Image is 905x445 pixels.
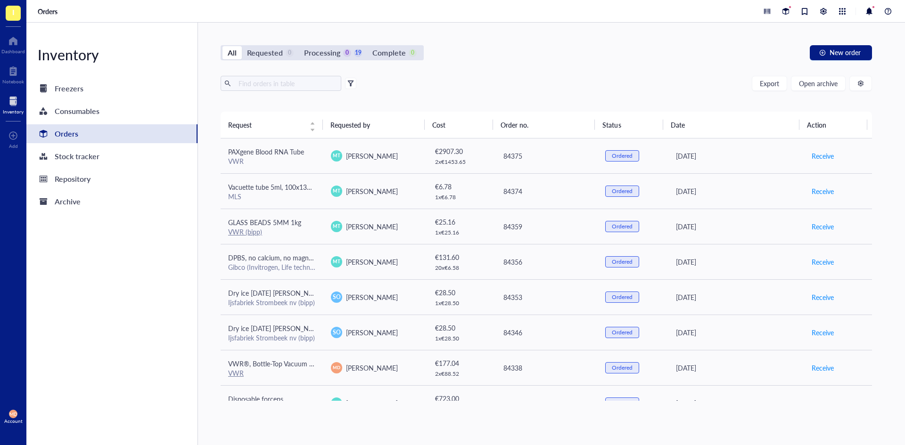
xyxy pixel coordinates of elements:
span: MT [333,223,340,230]
span: [PERSON_NAME] [346,398,398,408]
span: PAXgene Blood RNA Tube [228,147,304,156]
div: Archive [55,195,81,208]
span: Disposable forceps [228,394,283,404]
span: Export [760,80,779,87]
button: Receive [811,254,834,269]
div: Freezers [55,82,83,95]
div: [DATE] [676,221,796,232]
a: Consumables [26,102,197,121]
input: Find orders in table [235,76,337,90]
div: Ordered [612,223,633,230]
span: Vacuette tube 5ml, 100x13mm, red screw cap, serum + gel + clot activator, [PERSON_NAME] [228,182,500,192]
span: VWR®, Bottle-Top Vacuum Filtration Systems, PES [228,359,376,368]
div: 84338 [503,363,590,373]
td: 84353 [495,279,598,315]
div: 0 [409,49,417,57]
div: 84375 [503,151,590,161]
div: Ordered [612,399,633,407]
div: Consumables [55,105,99,118]
div: Complete [372,46,405,59]
div: € 28.50 [435,323,488,333]
th: Date [663,112,799,138]
div: MLS [228,192,316,201]
span: New order [830,49,861,56]
div: 2 x € 88.52 [435,370,488,378]
th: Request [221,112,323,138]
span: [PERSON_NAME] [346,328,398,337]
div: 84346 [503,327,590,338]
div: 84353 [503,292,590,302]
span: Receive [812,363,834,373]
div: [DATE] [676,398,796,408]
div: Ordered [612,329,633,336]
div: Ordered [612,364,633,372]
div: € 6.78 [435,181,488,192]
th: Order no. [493,112,595,138]
td: 84346 [495,315,598,350]
span: Request [228,120,304,130]
a: Notebook [2,64,24,84]
td: 84327 [495,385,598,421]
div: [DATE] [676,292,796,302]
div: [DATE] [676,186,796,196]
span: GLASS BEADS 5MM 1kg [228,218,301,227]
div: € 28.50 [435,287,488,298]
button: Receive [811,219,834,234]
span: Receive [812,292,834,302]
div: Notebook [2,79,24,84]
div: € 25.16 [435,217,488,227]
span: Receive [812,186,834,196]
div: Ijsfabriek Strombeek nv (bipp) [228,333,316,342]
th: Action [799,112,868,138]
div: VWR [228,157,316,165]
span: [PERSON_NAME] [346,186,398,196]
div: [DATE] [676,327,796,338]
a: Archive [26,192,197,211]
div: Ijsfabriek Strombeek nv (bipp) [228,298,316,307]
div: € 131.60 [435,252,488,262]
div: 0 [343,49,351,57]
a: VWR (bipp) [228,227,262,236]
span: MD [333,364,340,371]
span: MT [333,187,340,194]
div: 84374 [503,186,590,196]
span: MT [333,258,340,265]
a: Dashboard [1,33,25,54]
div: 19 [354,49,362,57]
button: Export [752,76,787,91]
div: [DATE] [676,257,796,267]
span: Open archive [799,80,838,87]
span: SO [333,293,341,301]
button: Receive [811,360,834,375]
a: Freezers [26,79,197,98]
span: [PERSON_NAME] [346,292,398,302]
div: segmented control [221,45,424,60]
div: 84359 [503,221,590,232]
td: 84375 [495,138,598,174]
th: Requested by [323,112,425,138]
td: 84356 [495,244,598,279]
div: € 2907.30 [435,146,488,156]
div: [DATE] [676,363,796,373]
div: 1 x € 28.50 [435,299,488,307]
button: Receive [811,396,834,411]
div: 84356 [503,257,590,267]
div: 0 [286,49,294,57]
td: 84374 [495,173,598,209]
button: New order [810,45,872,60]
button: Receive [811,148,834,163]
span: DPBS, no calcium, no magnesium [228,253,326,262]
span: Dry ice [DATE] [PERSON_NAME] [228,324,325,333]
div: Account [4,418,23,424]
a: Orders [38,7,59,16]
th: Cost [425,112,493,138]
div: Ordered [612,187,633,195]
div: Inventory [26,45,197,64]
a: VWR [228,368,244,378]
span: [PERSON_NAME] [346,151,398,161]
span: I [12,6,15,18]
td: 84359 [495,209,598,244]
span: Receive [812,327,834,338]
div: 1 x € 28.50 [435,335,488,342]
div: Stock tracker [55,150,99,163]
